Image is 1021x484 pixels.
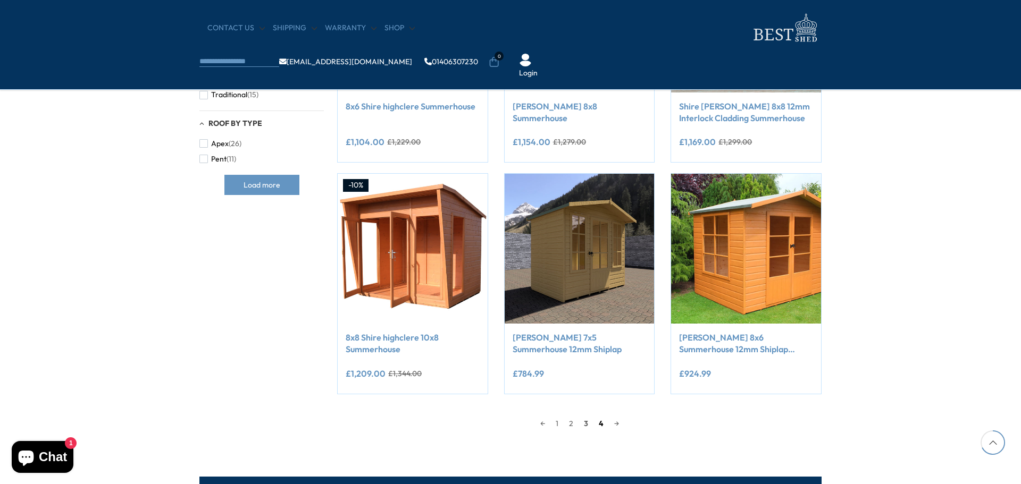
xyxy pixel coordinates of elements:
inbox-online-store-chat: Shopify online store chat [9,441,77,475]
a: Warranty [325,23,376,33]
a: 01406307230 [424,58,478,65]
button: Apex [199,136,241,151]
ins: £1,154.00 [513,138,550,146]
button: Pent [199,151,236,167]
div: -10% [343,179,369,192]
del: £1,229.00 [387,138,421,146]
a: 4 [593,415,609,431]
a: → [609,415,624,431]
a: Shop [384,23,415,33]
span: Pent [211,155,227,164]
ins: £1,104.00 [346,138,384,146]
ins: £1,169.00 [679,138,716,146]
del: £1,299.00 [718,138,752,146]
ins: £784.99 [513,369,544,378]
button: Traditional [199,87,258,103]
a: 0 [489,57,499,67]
del: £1,344.00 [388,370,422,377]
span: 0 [495,52,504,61]
button: Load more [224,175,299,195]
a: [PERSON_NAME] 8x6 Summerhouse 12mm Shiplap cladding [679,332,813,355]
a: 8x8 Shire highclere 10x8 Summerhouse [346,332,480,355]
span: (15) [247,90,258,99]
span: (26) [229,139,241,148]
a: 1 [550,415,564,431]
span: 3 [579,415,593,431]
a: Shipping [273,23,317,33]
a: [PERSON_NAME] 7x5 Summerhouse 12mm Shiplap [513,332,647,355]
del: £1,279.00 [553,138,586,146]
a: [PERSON_NAME] 8x8 Summerhouse [513,100,647,124]
ins: £924.99 [679,369,711,378]
span: Apex [211,139,229,148]
ins: £1,209.00 [346,369,386,378]
a: 2 [564,415,579,431]
a: Shire [PERSON_NAME] 8x8 12mm Interlock Cladding Summerhouse [679,100,813,124]
span: Load more [244,181,280,189]
a: CONTACT US [207,23,265,33]
a: ← [535,415,550,431]
a: 8x6 Shire highclere Summerhouse [346,100,480,112]
img: 8x8 Shire highclere 10x8 Summerhouse - Best Shed [338,174,488,324]
span: (11) [227,155,236,164]
a: [EMAIL_ADDRESS][DOMAIN_NAME] [279,58,412,65]
img: logo [747,11,822,45]
span: Roof By Type [208,118,262,128]
span: Traditional [211,90,247,99]
a: Login [519,68,538,79]
img: User Icon [519,54,532,66]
